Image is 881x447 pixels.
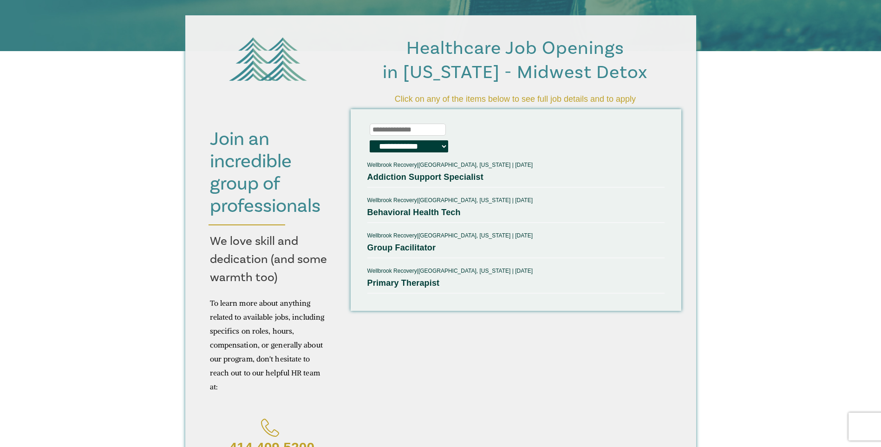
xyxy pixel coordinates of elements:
[383,36,647,84] span: Healthcare Job Openings in [US_STATE] - Midwest Detox
[515,197,533,204] span: [DATE]
[367,230,533,257] span: |
[512,197,514,204] span: |
[395,94,636,104] span: Click on any of the items below to see full job details and to apply
[515,162,533,168] span: [DATE]
[367,268,417,274] span: Wellbrook Recovery
[367,197,417,204] span: Wellbrook Recovery
[418,197,510,204] span: [GEOGRAPHIC_DATA], [US_STATE]
[418,162,510,168] span: [GEOGRAPHIC_DATA], [US_STATE]
[512,232,514,239] span: |
[224,30,312,88] img: green tree logo-01 (1)
[367,278,440,288] a: Primary Therapist
[367,195,533,222] span: |
[418,268,510,274] span: [GEOGRAPHIC_DATA], [US_STATE]
[367,208,461,217] a: Behavioral Health Tech
[515,232,533,239] span: [DATE]
[367,172,483,182] a: Addiction Support Specialist
[367,162,417,168] span: Wellbrook Recovery
[512,268,514,274] span: |
[367,243,436,252] a: Group Facilitator
[515,268,533,274] span: [DATE]
[367,159,533,187] span: |
[367,265,533,293] span: |
[210,127,320,218] span: Join an incredible group of professionals
[367,232,417,239] span: Wellbrook Recovery
[418,232,510,239] span: [GEOGRAPHIC_DATA], [US_STATE]
[210,233,327,285] span: We love skill and dedication (and some warmth too)
[210,298,325,391] span: To learn more about anything related to available jobs, including specifics on roles, hours, comp...
[512,162,514,168] span: |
